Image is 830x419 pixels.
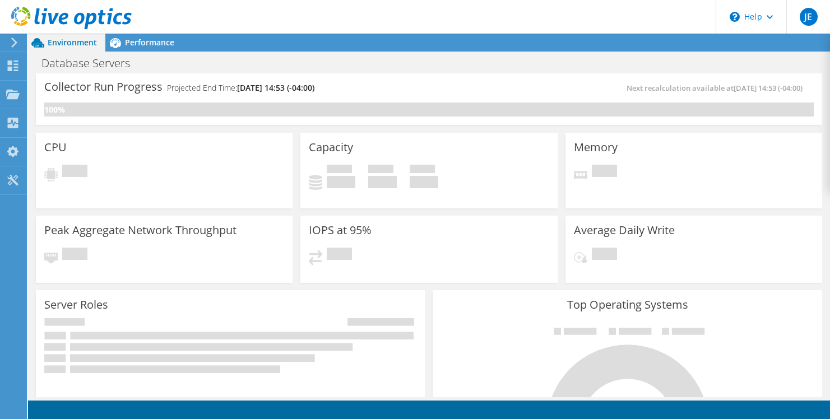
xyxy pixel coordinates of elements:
h4: 0 GiB [327,176,355,188]
span: Total [410,165,435,176]
span: Pending [62,165,87,180]
span: Performance [125,37,174,48]
h3: Memory [574,141,618,153]
span: Pending [592,165,617,180]
h3: CPU [44,141,67,153]
h3: Capacity [309,141,353,153]
h4: Projected End Time: [167,82,314,94]
span: Used [327,165,352,176]
h4: 0 GiB [410,176,438,188]
span: Next recalculation available at [627,83,808,93]
span: Environment [48,37,97,48]
h3: Average Daily Write [574,224,675,236]
h1: Database Servers [36,57,147,69]
h3: Top Operating Systems [441,299,813,311]
span: Pending [327,248,352,263]
span: Pending [62,248,87,263]
span: JE [800,8,818,26]
h3: Peak Aggregate Network Throughput [44,224,237,236]
span: Free [368,165,393,176]
h3: IOPS at 95% [309,224,372,236]
span: Pending [592,248,617,263]
span: [DATE] 14:53 (-04:00) [734,83,803,93]
h3: Server Roles [44,299,108,311]
svg: \n [730,12,740,22]
h4: 0 GiB [368,176,397,188]
span: [DATE] 14:53 (-04:00) [237,82,314,93]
